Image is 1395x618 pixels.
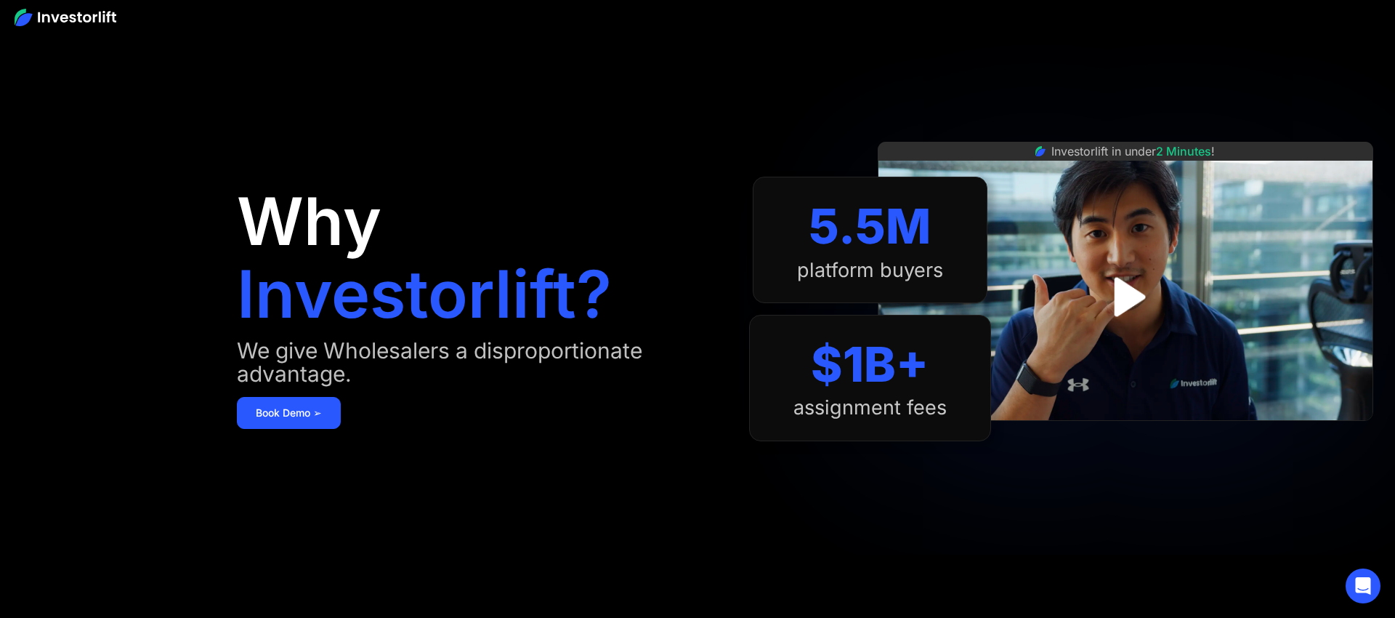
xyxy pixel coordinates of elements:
iframe: Customer reviews powered by Trustpilot [1016,428,1234,446]
a: open lightbox [1093,265,1157,329]
a: Book Demo ➢ [237,397,341,429]
div: Open Intercom Messenger [1346,569,1380,603]
div: We give Wholesalers a disproportionate advantage. [237,339,720,385]
div: Investorlift in under ! [1051,143,1215,160]
div: $1B+ [811,336,929,393]
span: 2 Minutes [1156,144,1211,158]
h1: Why [237,189,381,254]
h1: Investorlift? [237,262,612,327]
div: assignment fees [793,396,947,420]
div: platform buyers [797,259,943,282]
div: 5.5M [809,198,931,255]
